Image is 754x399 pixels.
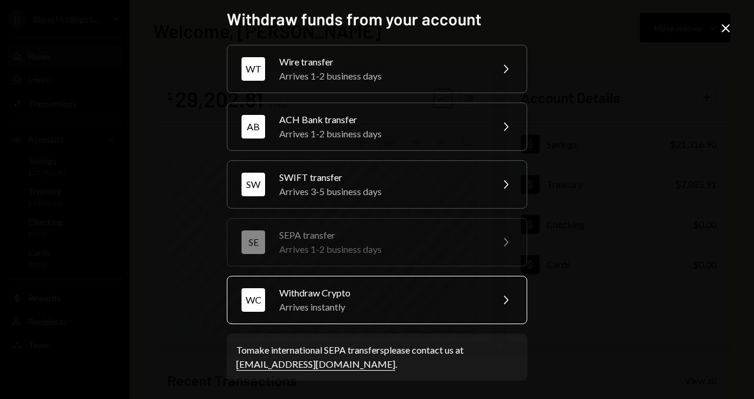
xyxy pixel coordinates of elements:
div: Wire transfer [279,55,484,69]
button: ABACH Bank transferArrives 1-2 business days [227,103,527,151]
button: WCWithdraw CryptoArrives instantly [227,276,527,324]
div: Arrives 1-2 business days [279,127,484,141]
div: WC [242,288,265,312]
div: ACH Bank transfer [279,113,484,127]
div: WT [242,57,265,81]
div: SW [242,173,265,196]
button: WTWire transferArrives 1-2 business days [227,45,527,93]
button: SWSWIFT transferArrives 3-5 business days [227,160,527,209]
div: AB [242,115,265,139]
div: Arrives 1-2 business days [279,242,484,256]
div: Arrives instantly [279,300,484,314]
div: Arrives 3-5 business days [279,184,484,199]
div: SWIFT transfer [279,170,484,184]
div: SEPA transfer [279,228,484,242]
a: [EMAIL_ADDRESS][DOMAIN_NAME] [236,358,395,371]
div: To make international SEPA transfers please contact us at . [236,343,518,371]
div: Withdraw Crypto [279,286,484,300]
div: Arrives 1-2 business days [279,69,484,83]
h2: Withdraw funds from your account [227,8,527,31]
div: SE [242,230,265,254]
button: SESEPA transferArrives 1-2 business days [227,218,527,266]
